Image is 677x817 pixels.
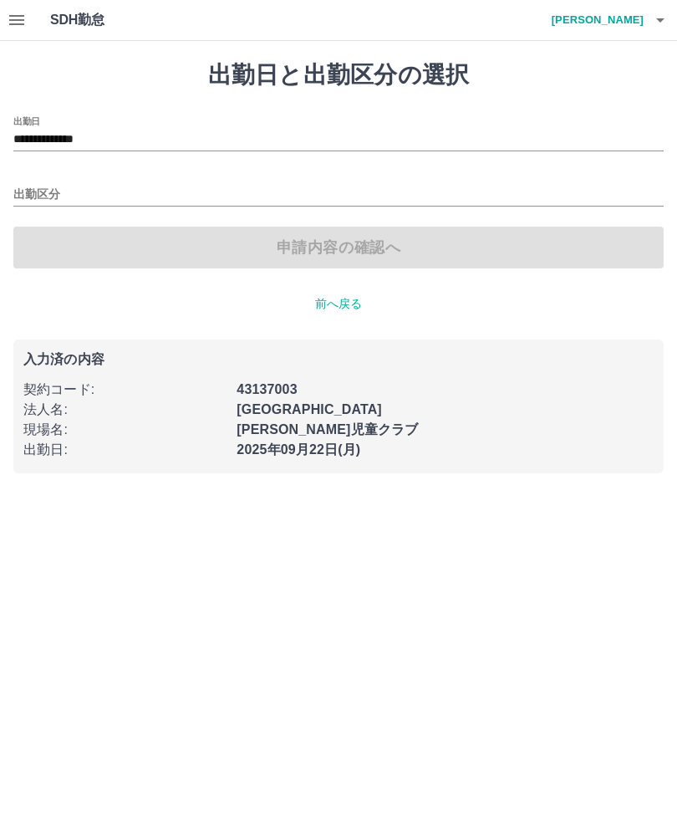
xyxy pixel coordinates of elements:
h1: 出勤日と出勤区分の選択 [13,61,664,89]
p: 契約コード : [23,380,227,400]
p: 出勤日 : [23,440,227,460]
b: 43137003 [237,382,297,396]
p: 現場名 : [23,420,227,440]
b: 2025年09月22日(月) [237,442,360,457]
b: [GEOGRAPHIC_DATA] [237,402,382,416]
p: 法人名 : [23,400,227,420]
b: [PERSON_NAME]児童クラブ [237,422,418,437]
label: 出勤日 [13,115,40,127]
p: 入力済の内容 [23,353,654,366]
p: 前へ戻る [13,295,664,313]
